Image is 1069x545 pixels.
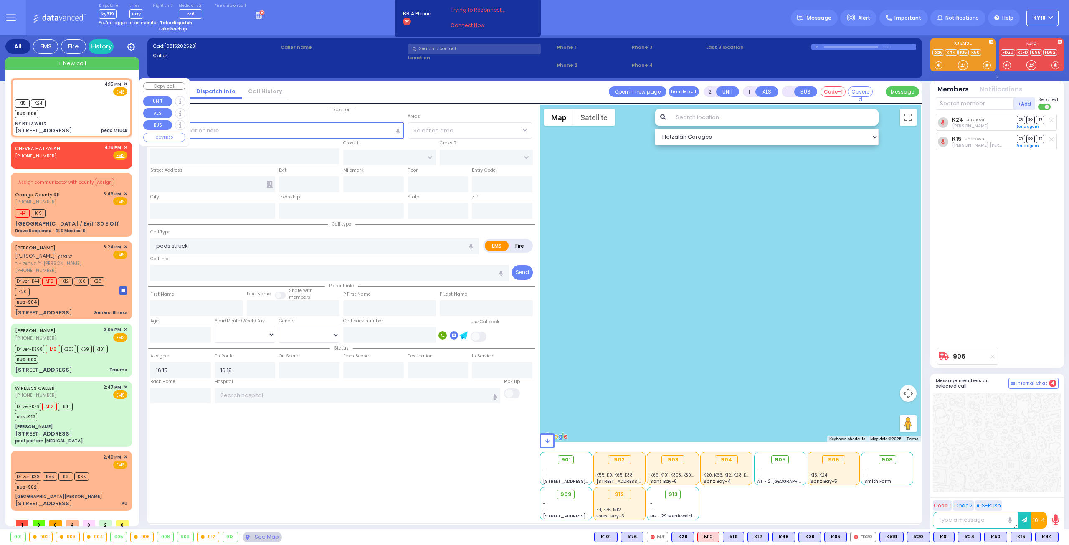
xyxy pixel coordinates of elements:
[94,309,127,316] div: General Illness
[343,140,358,147] label: Cross 1
[15,472,41,481] span: Driver-K38
[1026,116,1035,124] span: SO
[508,241,532,251] label: Fire
[124,384,127,391] span: ✕
[15,198,56,205] span: [PHONE_NUMBER]
[103,454,121,460] span: 2:40 PM
[279,318,295,324] label: Gender
[58,277,73,286] span: K12
[279,167,286,174] label: Exit
[755,86,778,97] button: ALS
[129,9,143,19] span: Bay
[864,466,867,472] span: -
[403,10,431,18] span: BRIA Phone
[15,345,44,353] span: Driver-K398
[153,43,278,50] label: Cad:
[1031,512,1047,529] button: 10-4
[1043,49,1057,56] a: FD62
[328,106,355,113] span: Location
[1036,116,1044,124] span: TR
[1030,49,1042,56] a: 595
[596,507,621,513] span: K4, K76, M12
[669,86,699,97] button: Transfer call
[854,535,858,539] img: red-radio-icon.svg
[858,14,870,22] span: Alert
[594,532,618,542] div: BLS
[953,353,965,360] a: 906
[596,472,633,478] span: K55, K9, K65, K38
[83,520,95,526] span: 0
[31,99,46,108] span: K24
[621,532,643,542] div: BLS
[15,403,41,411] span: Driver-K76
[111,532,127,542] div: 905
[543,513,622,519] span: [STREET_ADDRESS][PERSON_NAME]
[15,430,72,438] div: [STREET_ADDRESS]
[900,385,917,402] button: Map camera controls
[671,532,694,542] div: K28
[543,500,545,507] span: -
[61,345,76,353] span: K303
[775,456,786,464] span: 905
[160,20,192,26] strong: Take dispatch
[953,500,974,511] button: Code 2
[99,20,159,26] span: You're logged in as monitor.
[15,260,101,267] span: ר' הערשל - ר' [PERSON_NAME]
[150,194,159,200] label: City
[557,62,629,69] span: Phone 2
[1017,135,1025,143] span: DR
[215,318,275,324] div: Year/Month/Week/Day
[190,87,242,95] a: Dispatch info
[343,291,371,298] label: P First Name
[557,44,629,51] span: Phone 1
[864,478,891,484] span: Smith Farm
[1035,532,1059,542] div: BLS
[15,335,56,341] span: [PHONE_NUMBER]
[84,532,107,542] div: 904
[267,181,273,188] span: Other building occupants
[56,532,79,542] div: 903
[848,86,873,97] button: Covered
[150,291,174,298] label: First Name
[472,194,478,200] label: ZIP
[970,49,981,56] a: K50
[980,85,1023,94] button: Notifications
[153,52,278,59] label: Caller:
[651,535,655,539] img: red-radio-icon.svg
[723,532,744,542] div: BLS
[164,43,197,49] span: [0815202528]
[451,22,517,29] a: Connect Now
[122,500,127,507] div: PU
[544,109,573,126] button: Show street map
[1017,124,1039,129] a: Send again
[281,44,405,51] label: Caller name
[15,191,60,198] a: Orange County 911
[15,288,30,296] span: K20
[1049,380,1056,387] span: 4
[177,532,193,542] div: 909
[806,14,831,22] span: Message
[900,415,917,432] button: Drag Pegman onto the map to open Street View
[1026,10,1059,26] button: KY18
[150,167,182,174] label: Street Address
[15,110,38,118] span: BUS-906
[440,291,467,298] label: P Last Name
[1001,49,1015,56] a: FD20
[101,127,127,134] div: peds struck
[560,490,572,499] span: 909
[99,3,120,8] label: Dispatcher
[187,10,195,17] span: M6
[330,345,353,351] span: Status
[242,87,289,95] a: Call History
[42,403,57,411] span: M12
[215,378,233,385] label: Hospital
[43,472,57,481] span: K55
[798,532,821,542] div: BLS
[472,353,493,360] label: In Service
[150,229,170,236] label: Call Type
[650,507,653,513] span: -
[119,286,127,295] img: message-box.svg
[150,256,168,262] label: Call Info
[179,3,205,8] label: Medic on call
[15,423,53,430] div: [PERSON_NAME]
